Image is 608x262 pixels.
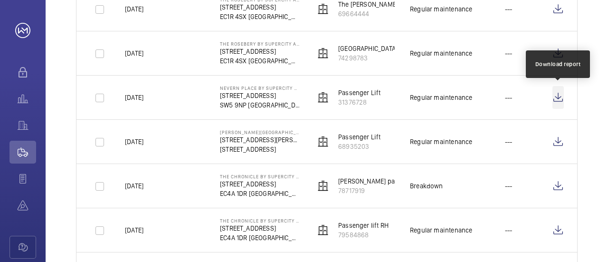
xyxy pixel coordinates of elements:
p: EC4A 1DR [GEOGRAPHIC_DATA] [220,233,300,243]
p: 31376728 [338,97,381,107]
p: [STREET_ADDRESS] [220,179,300,189]
p: --- [505,137,513,146]
p: EC4A 1DR [GEOGRAPHIC_DATA] [220,189,300,198]
div: Regular maintenance [410,225,472,235]
p: 78717919 [338,186,428,195]
img: elevator.svg [317,136,329,147]
p: [STREET_ADDRESS][PERSON_NAME] [220,135,300,145]
p: Nevern Place by Supercity Aparthotels [220,85,300,91]
p: [STREET_ADDRESS] [220,2,300,12]
p: --- [505,181,513,191]
p: [STREET_ADDRESS] [220,91,300,100]
img: elevator.svg [317,224,329,236]
p: [DATE] [125,137,143,146]
div: Download report [535,60,581,68]
img: elevator.svg [317,48,329,59]
p: EC1R 4SX [GEOGRAPHIC_DATA] [220,12,300,21]
p: Passenger lift RH [338,221,389,230]
div: Regular maintenance [410,93,472,102]
p: The Chronicle by Supercity Aparthotels [220,174,300,179]
p: Passenger Lift [338,88,381,97]
p: Passenger Lift [338,132,381,142]
p: [DATE] [125,93,143,102]
p: --- [505,4,513,14]
div: Regular maintenance [410,49,472,58]
div: Regular maintenance [410,137,472,146]
div: Regular maintenance [410,4,472,14]
p: The Chronicle by Supercity Aparthotels [220,218,300,223]
p: [DATE] [125,4,143,14]
p: 68935203 [338,142,381,151]
p: [STREET_ADDRESS] [220,145,300,154]
p: [STREET_ADDRESS] [220,223,300,233]
p: 69664444 [338,9,447,19]
p: --- [505,225,513,235]
p: The Rosebery by Supercity Aparthotels [220,41,300,47]
p: [PERSON_NAME][GEOGRAPHIC_DATA] by Supercity Aparthotels [220,129,300,135]
p: EC1R 4SX [GEOGRAPHIC_DATA] [220,56,300,66]
p: [PERSON_NAME] passenger LH [338,176,428,186]
img: elevator.svg [317,180,329,192]
p: SW5 9NP [GEOGRAPHIC_DATA] [220,100,300,110]
p: [GEOGRAPHIC_DATA] RH lift [338,44,417,53]
p: --- [505,93,513,102]
div: Breakdown [410,181,443,191]
p: 79584868 [338,230,389,240]
p: [DATE] [125,225,143,235]
img: elevator.svg [317,3,329,15]
p: [DATE] [125,181,143,191]
img: elevator.svg [317,92,329,103]
p: [DATE] [125,49,143,58]
p: --- [505,49,513,58]
p: [STREET_ADDRESS] [220,47,300,56]
p: 74298783 [338,53,417,63]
